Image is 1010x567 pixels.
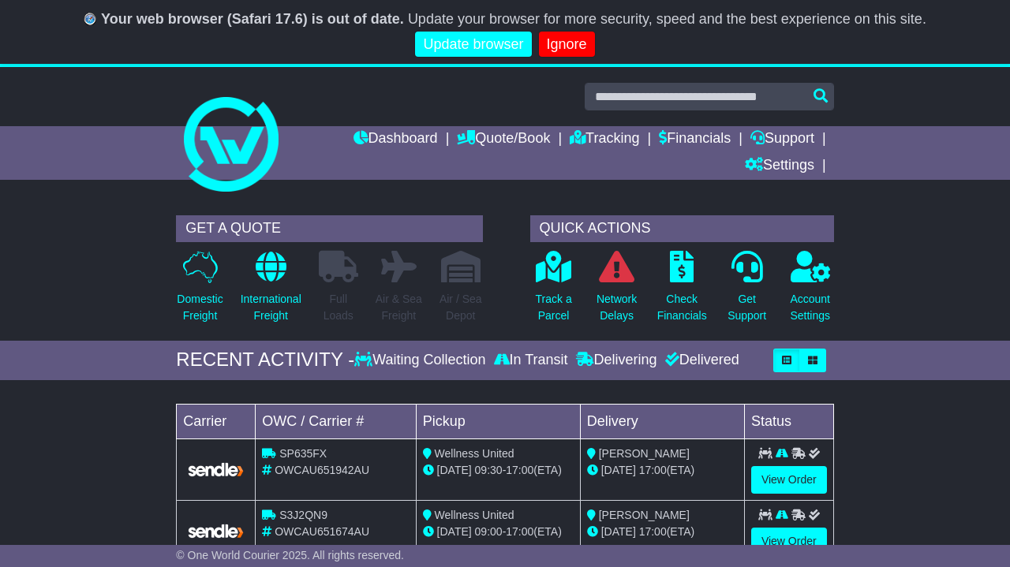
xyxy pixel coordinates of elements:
[376,291,422,324] p: Air & Sea Freight
[656,250,708,333] a: CheckFinancials
[790,291,830,324] p: Account Settings
[437,464,472,476] span: [DATE]
[353,126,438,153] a: Dashboard
[435,447,514,460] span: Wellness United
[587,524,738,540] div: (ETA)
[279,447,327,460] span: SP635FX
[275,525,369,538] span: OWCAU651674AU
[176,215,482,242] div: GET A QUOTE
[506,464,533,476] span: 17:00
[354,352,489,369] div: Waiting Collection
[580,404,744,438] td: Delivery
[727,250,767,333] a: GetSupport
[256,404,416,438] td: OWC / Carrier #
[177,404,256,438] td: Carrier
[437,525,472,538] span: [DATE]
[789,250,831,333] a: AccountSettings
[661,352,739,369] div: Delivered
[475,525,503,538] span: 09:00
[570,126,639,153] a: Tracking
[435,509,514,521] span: Wellness United
[601,525,636,538] span: [DATE]
[319,291,358,324] p: Full Loads
[457,126,550,153] a: Quote/Book
[490,352,572,369] div: In Transit
[415,32,531,58] a: Update browser
[599,509,690,521] span: [PERSON_NAME]
[657,291,707,324] p: Check Financials
[440,291,482,324] p: Air / Sea Depot
[751,528,827,555] a: View Order
[745,153,814,180] a: Settings
[275,464,369,476] span: OWCAU651942AU
[601,464,636,476] span: [DATE]
[177,291,223,324] p: Domestic Freight
[241,291,301,324] p: International Freight
[536,291,572,324] p: Track a Parcel
[639,464,667,476] span: 17:00
[240,250,302,333] a: InternationalFreight
[416,404,580,438] td: Pickup
[744,404,833,438] td: Status
[639,525,667,538] span: 17:00
[597,291,637,324] p: Network Delays
[751,466,827,494] a: View Order
[408,11,926,27] span: Update your browser for more security, speed and the best experience on this site.
[572,352,661,369] div: Delivering
[186,461,245,478] img: GetCarrierServiceLogo
[423,462,574,479] div: - (ETA)
[423,524,574,540] div: - (ETA)
[279,509,327,521] span: S3J2QN9
[535,250,573,333] a: Track aParcel
[176,349,354,371] div: RECENT ACTIVITY -
[176,250,223,333] a: DomesticFreight
[596,250,638,333] a: NetworkDelays
[176,549,404,561] span: © One World Courier 2025. All rights reserved.
[186,523,245,539] img: GetCarrierServiceLogo
[599,447,690,460] span: [PERSON_NAME]
[475,464,503,476] span: 09:30
[539,32,595,58] a: Ignore
[659,126,731,153] a: Financials
[587,462,738,479] div: (ETA)
[728,291,766,324] p: Get Support
[750,126,814,153] a: Support
[506,525,533,538] span: 17:00
[101,11,404,27] b: Your web browser (Safari 17.6) is out of date.
[530,215,834,242] div: QUICK ACTIONS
